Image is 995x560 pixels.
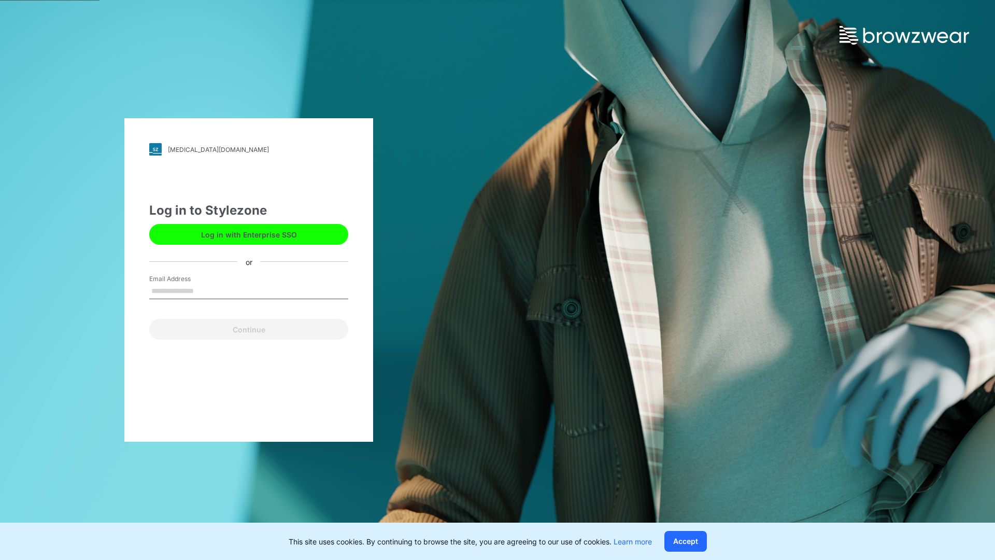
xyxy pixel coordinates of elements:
[237,256,261,267] div: or
[840,26,969,45] img: browzwear-logo.73288ffb.svg
[289,536,652,547] p: This site uses cookies. By continuing to browse the site, you are agreeing to our use of cookies.
[149,143,348,156] a: [MEDICAL_DATA][DOMAIN_NAME]
[149,201,348,220] div: Log in to Stylezone
[149,143,162,156] img: svg+xml;base64,PHN2ZyB3aWR0aD0iMjgiIGhlaWdodD0iMjgiIHZpZXdCb3g9IjAgMCAyOCAyOCIgZmlsbD0ibm9uZSIgeG...
[664,531,707,552] button: Accept
[168,146,269,153] div: [MEDICAL_DATA][DOMAIN_NAME]
[149,224,348,245] button: Log in with Enterprise SSO
[614,537,652,546] a: Learn more
[149,274,222,284] label: Email Address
